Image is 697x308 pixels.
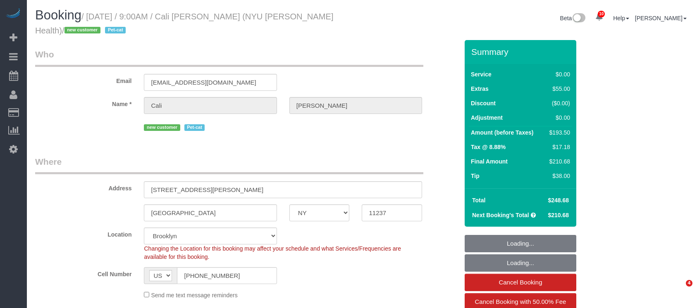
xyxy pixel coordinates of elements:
input: Email [144,74,277,91]
span: Changing the Location for this booking may affect your schedule and what Services/Frequencies are... [144,245,401,260]
label: Final Amount [471,157,508,166]
span: $248.68 [548,197,569,204]
input: Zip Code [362,204,422,221]
label: Extras [471,85,489,93]
div: $55.00 [546,85,570,93]
input: Last Name [289,97,422,114]
label: Cell Number [29,267,138,278]
legend: Where [35,156,423,174]
span: new customer [144,124,180,131]
div: $210.68 [546,157,570,166]
small: / [DATE] / 9:00AM / Cali [PERSON_NAME] (NYU [PERSON_NAME] Health) [35,12,334,35]
label: Service [471,70,492,78]
a: 10 [591,8,607,26]
div: $17.18 [546,143,570,151]
span: 4 [686,280,692,287]
span: new customer [64,27,100,33]
span: Cancel Booking with 50.00% Fee [475,298,566,305]
span: Pet-cat [105,27,126,33]
iframe: Intercom live chat [669,280,689,300]
label: Tip [471,172,480,180]
label: Tax @ 8.88% [471,143,506,151]
div: $0.00 [546,70,570,78]
label: Location [29,227,138,239]
h3: Summary [471,47,572,57]
div: $0.00 [546,114,570,122]
img: Automaid Logo [5,8,21,20]
span: 10 [598,11,605,17]
strong: Total [472,197,485,204]
span: $210.68 [548,212,569,218]
a: Cancel Booking [465,274,576,291]
img: New interface [572,13,585,24]
label: Amount (before Taxes) [471,128,533,137]
input: Cell Number [177,267,277,284]
label: Discount [471,99,496,107]
span: Booking [35,8,81,22]
label: Adjustment [471,114,503,122]
div: $38.00 [546,172,570,180]
span: / [62,26,128,35]
input: First Name [144,97,277,114]
input: City [144,204,277,221]
strong: Next Booking's Total [472,212,529,218]
span: Pet-cat [184,124,205,131]
label: Email [29,74,138,85]
label: Name * [29,97,138,108]
a: [PERSON_NAME] [635,15,687,21]
div: $193.50 [546,128,570,137]
legend: Who [35,48,423,67]
span: Send me text message reminders [151,292,237,299]
label: Address [29,181,138,192]
a: Beta [560,15,586,21]
a: Help [613,15,629,21]
div: ($0.00) [546,99,570,107]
